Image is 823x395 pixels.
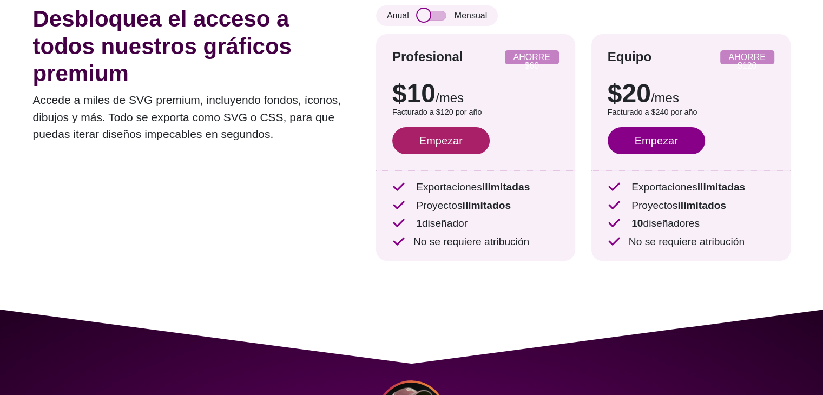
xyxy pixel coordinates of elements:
[416,218,422,229] font: 1
[697,181,746,193] font: ilimitadas
[413,236,529,247] font: No se requiere atribución
[392,49,463,64] font: Profesional
[631,200,677,211] font: Proyectos
[631,218,643,229] font: 10
[635,135,678,147] font: Empezar
[33,6,292,86] font: Desbloquea el acceso a todos nuestros gráficos premium
[455,11,487,20] font: Mensual
[436,90,464,105] font: /mes
[422,218,468,229] font: diseñador
[416,200,462,211] font: Proyectos
[462,200,511,211] font: ilimitados
[608,49,651,64] font: Equipo
[651,90,679,105] font: /mes
[33,94,341,140] font: Accede a miles de SVG premium, incluyendo fondos, íconos, dibujos y más. Todo se exporta como SVG...
[387,11,409,20] font: Anual
[608,108,697,116] font: Facturado a $240 por año
[392,108,482,116] font: Facturado a $120 por año
[608,127,705,154] a: Empezar
[728,52,765,70] font: AHORRE $120
[677,200,726,211] font: ilimitados
[392,79,436,108] font: $10
[392,127,490,154] a: Empezar
[419,135,463,147] font: Empezar
[482,181,530,193] font: ilimitadas
[643,218,700,229] font: diseñadores
[608,79,651,108] font: $20
[416,181,482,193] font: Exportaciones
[513,52,550,70] font: AHORRE $60
[631,181,697,193] font: Exportaciones
[629,236,745,247] font: No se requiere atribución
